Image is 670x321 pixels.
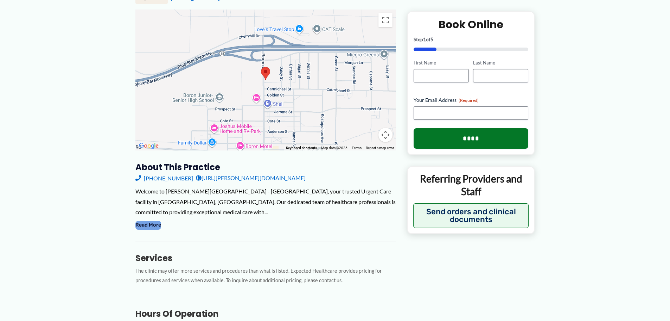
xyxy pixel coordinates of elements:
[473,60,528,66] label: Last Name
[423,36,426,42] span: 1
[135,173,193,183] a: [PHONE_NUMBER]
[414,37,529,42] p: Step of
[414,60,469,66] label: First Name
[135,162,396,173] h3: About this practice
[413,203,529,228] button: Send orders and clinical documents
[321,146,347,150] span: Map data ©2025
[378,128,393,142] button: Map camera controls
[286,146,317,150] button: Keyboard shortcuts
[413,172,529,198] p: Referring Providers and Staff
[414,97,529,104] label: Your Email Address
[430,36,433,42] span: 5
[135,221,161,229] button: Read More
[137,141,160,150] img: Google
[378,13,393,27] button: Toggle fullscreen view
[135,308,396,319] h3: Hours of Operation
[366,146,394,150] a: Report a map error
[459,98,479,103] span: (Required)
[352,146,362,150] a: Terms (opens in new tab)
[135,253,396,264] h3: Services
[137,141,160,150] a: Open this area in Google Maps (opens a new window)
[196,173,306,183] a: [URL][PERSON_NAME][DOMAIN_NAME]
[414,18,529,31] h2: Book Online
[135,186,396,217] div: Welcome to [PERSON_NAME][GEOGRAPHIC_DATA] - [GEOGRAPHIC_DATA], your trusted Urgent Care facility ...
[135,266,396,285] p: The clinic may offer more services and procedures than what is listed. Expected Healthcare provid...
